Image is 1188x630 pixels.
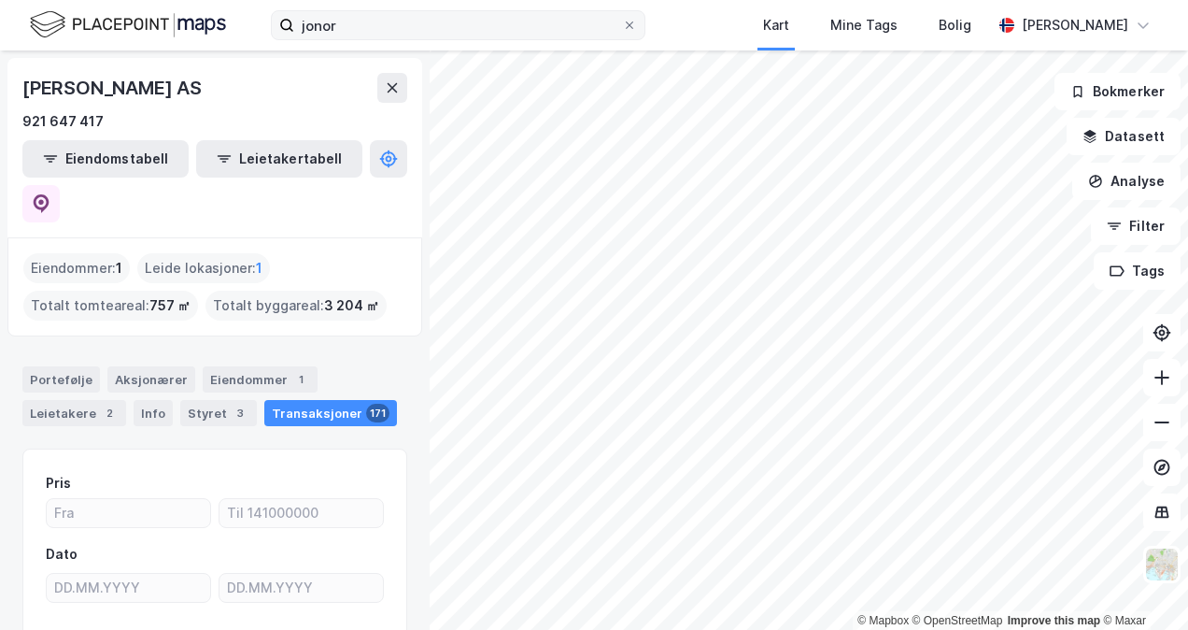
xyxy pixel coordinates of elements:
div: 171 [366,404,389,422]
div: Leide lokasjoner : [137,253,270,283]
div: Transaksjoner [264,400,397,426]
div: Aksjonærer [107,366,195,393]
a: OpenStreetMap [912,614,1003,627]
div: Mine Tags [830,14,898,36]
input: Søk på adresse, matrikkel, gårdeiere, leietakere eller personer [294,11,622,39]
button: Datasett [1067,118,1181,155]
div: Pris [46,472,71,494]
div: Eiendommer [203,366,318,393]
div: Leietakere [22,400,126,426]
button: Analyse [1072,163,1181,200]
input: DD.MM.YYYY [47,574,210,602]
input: DD.MM.YYYY [219,574,383,602]
span: 3 204 ㎡ [324,294,379,317]
input: Fra [47,499,210,527]
span: 1 [116,257,122,279]
div: Eiendommer : [23,253,130,283]
button: Filter [1091,208,1181,245]
div: Portefølje [22,366,100,393]
button: Leietakertabell [196,140,362,178]
div: [PERSON_NAME] [1022,14,1128,36]
div: Kart [763,14,789,36]
div: 1 [291,370,310,389]
button: Bokmerker [1054,73,1181,110]
div: Dato [46,543,78,566]
div: 3 [231,404,249,422]
iframe: Chat Widget [1095,540,1188,630]
div: 921 647 417 [22,110,104,133]
span: 1 [256,257,262,279]
a: Mapbox [857,614,909,627]
button: Tags [1094,252,1181,290]
img: logo.f888ab2527a4732fd821a326f86c7f29.svg [30,8,226,41]
div: Styret [180,400,257,426]
span: 757 ㎡ [149,294,191,317]
div: Totalt byggareal : [205,291,387,321]
button: Eiendomstabell [22,140,189,178]
div: 2 [100,404,119,422]
a: Improve this map [1008,614,1100,627]
div: Info [134,400,173,426]
div: Bolig [939,14,971,36]
div: [PERSON_NAME] AS [22,73,205,103]
div: Totalt tomteareal : [23,291,198,321]
input: Til 141000000 [219,499,383,527]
